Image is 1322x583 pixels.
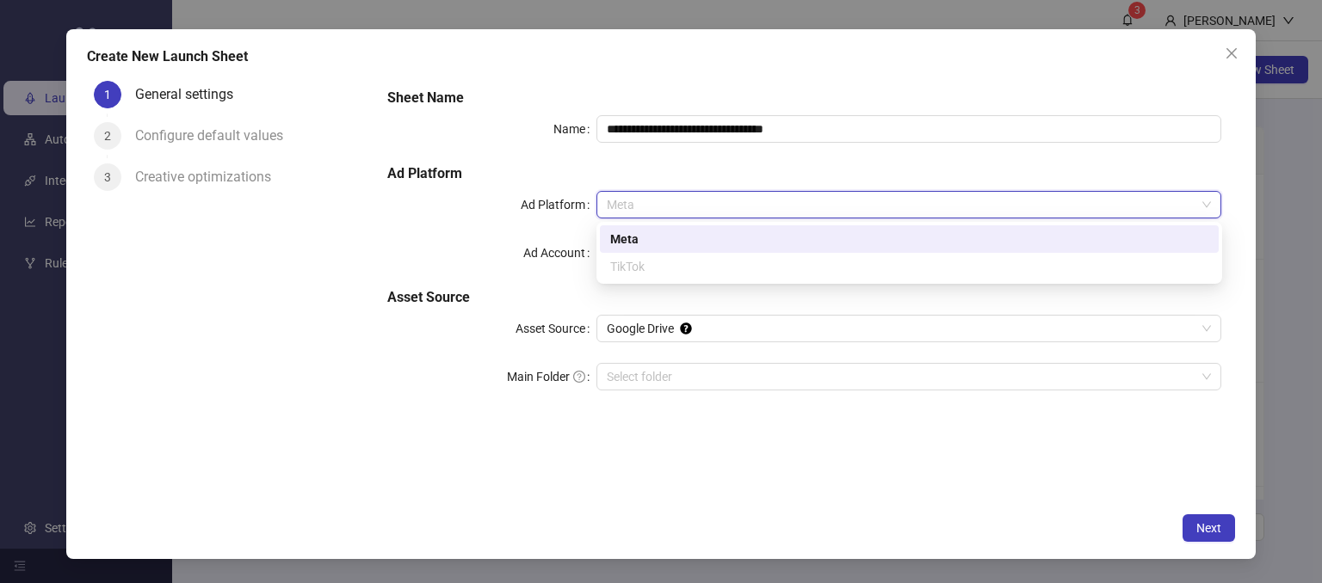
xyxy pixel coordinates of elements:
[607,316,1212,341] span: Google Drive
[34,122,310,181] p: Hi [PERSON_NAME] 👋
[596,115,1222,143] input: Name
[172,480,344,549] button: Messages
[516,315,596,342] label: Asset Source
[600,253,1219,280] div: TikTok
[607,192,1212,218] span: Meta
[25,359,319,390] div: Report a Bug
[25,239,319,271] a: Request a feature
[104,88,111,101] span: 1
[35,334,309,352] div: Create a ticket
[104,170,111,184] span: 3
[1225,46,1239,60] span: close
[296,28,327,58] div: Close
[35,246,288,264] div: Request a feature
[573,371,585,383] span: question-circle
[1183,514,1235,542] button: Next
[387,287,1221,308] h5: Asset Source
[610,230,1208,249] div: Meta
[387,88,1221,108] h5: Sheet Name
[387,163,1221,184] h5: Ad Platform
[507,363,596,390] label: Main Folder
[610,257,1208,276] div: TikTok
[34,181,310,210] p: How can we help?
[1218,40,1245,67] button: Close
[600,225,1219,253] div: Meta
[135,81,247,108] div: General settings
[678,321,694,336] div: Tooltip anchor
[523,239,596,267] label: Ad Account
[553,115,596,143] label: Name
[135,122,297,150] div: Configure default values
[87,46,1235,67] div: Create New Launch Sheet
[104,129,111,143] span: 2
[35,365,288,384] div: Report a Bug
[1196,521,1221,535] span: Next
[25,271,319,303] a: Documentation
[135,163,285,191] div: Creative optimizations
[229,523,288,535] span: Messages
[66,523,105,535] span: Home
[521,191,596,218] label: Ad Platform
[35,278,288,296] div: Documentation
